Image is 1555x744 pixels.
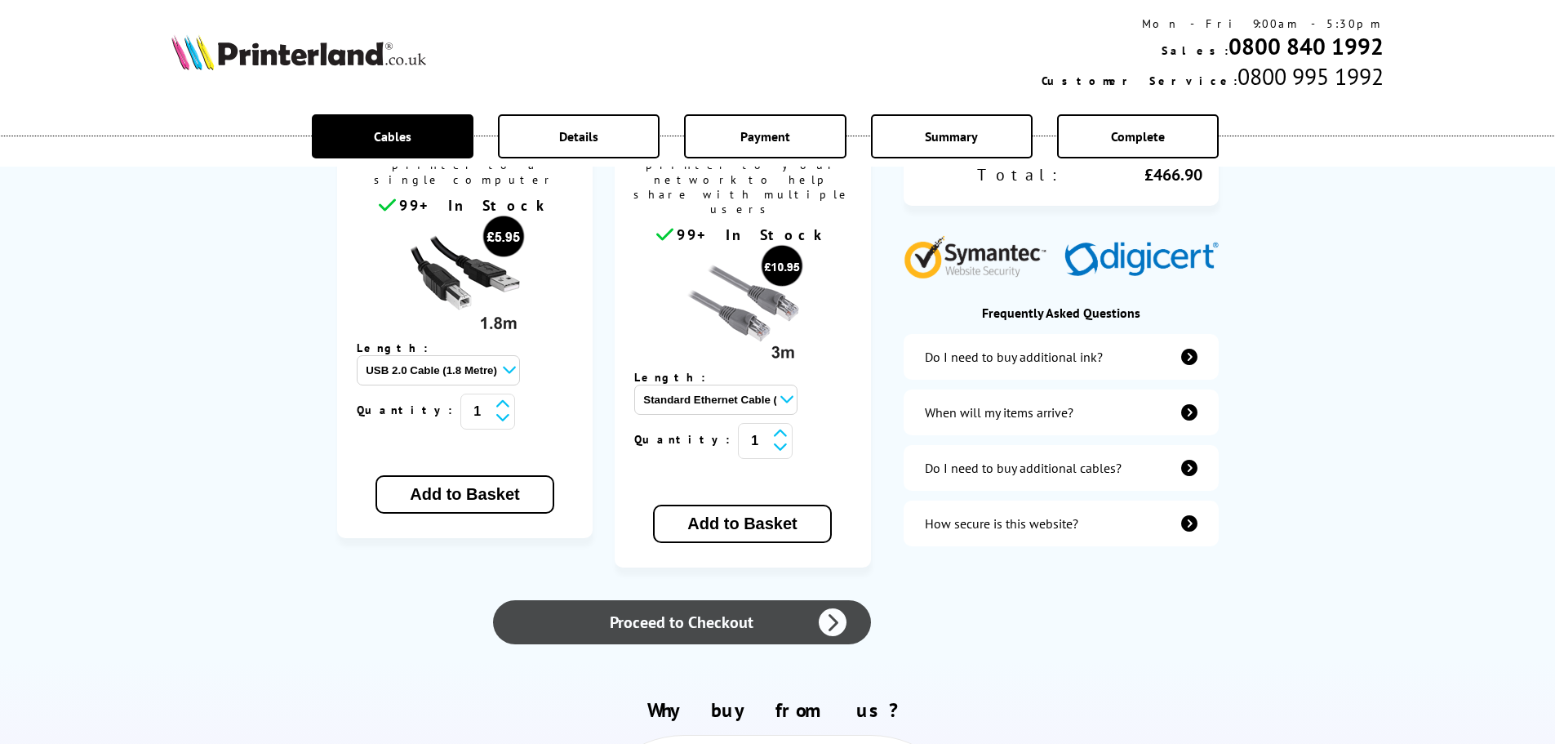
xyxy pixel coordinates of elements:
[925,349,1103,365] div: Do I need to buy additional ink?
[345,139,585,195] span: Connects your printer to a single computer
[1064,242,1219,278] img: Digicert
[925,515,1078,532] div: How secure is this website?
[904,390,1219,435] a: items-arrive
[403,215,526,337] img: usb cable
[357,341,444,355] span: Length:
[374,128,411,145] span: Cables
[925,460,1122,476] div: Do I need to buy additional cables?
[925,128,978,145] span: Summary
[1042,16,1384,31] div: Mon - Fri 9:00am - 5:30pm
[904,445,1219,491] a: additional-cables
[904,232,1058,278] img: Symantec Website Security
[634,432,738,447] span: Quantity:
[634,370,722,385] span: Length:
[904,501,1219,546] a: secure-website
[904,334,1219,380] a: additional-ink
[1237,61,1384,91] span: 0800 995 1992
[920,164,1061,185] div: Total:
[740,128,790,145] span: Payment
[682,244,804,367] img: Ethernet cable
[653,505,831,543] button: Add to Basket
[493,600,870,644] a: Proceed to Checkout
[1061,164,1202,185] div: £466.90
[171,697,1384,723] h2: Why buy from us?
[677,225,829,244] span: 99+ In Stock
[623,139,863,225] span: Connects your printer to your network to help share with multiple users
[1228,31,1384,61] a: 0800 840 1992
[375,475,553,514] button: Add to Basket
[1162,43,1228,58] span: Sales:
[171,34,426,70] img: Printerland Logo
[904,305,1219,321] div: Frequently Asked Questions
[1111,128,1165,145] span: Complete
[559,128,598,145] span: Details
[1042,74,1237,88] span: Customer Service:
[399,196,551,215] span: 99+ In Stock
[925,404,1073,421] div: When will my items arrive?
[357,403,460,417] span: Quantity:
